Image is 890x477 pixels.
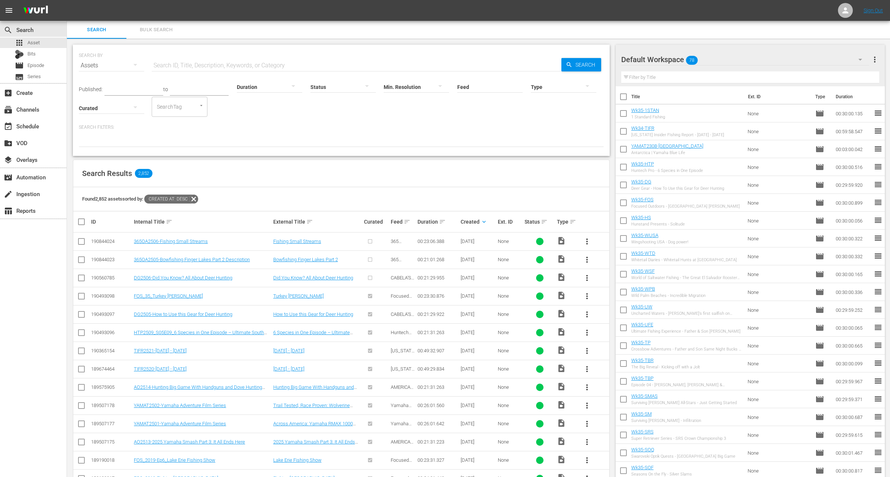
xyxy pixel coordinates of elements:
div: 00:26:01.560 [417,403,458,408]
div: None [498,257,522,262]
td: None [745,444,813,462]
div: Assets [79,55,144,76]
span: Create [4,89,13,97]
span: Episode [815,377,824,386]
button: more_vert [578,251,596,269]
td: 00:30:01.467 [833,444,874,462]
span: Episode [815,234,824,243]
a: 6 Species in One Episode – Ultimate South African Safari! [273,330,353,341]
th: Ext. ID [744,86,811,107]
span: reorder [874,394,883,403]
span: reorder [874,287,883,296]
span: to [163,86,168,92]
span: Search [71,26,122,34]
span: Series [15,73,24,81]
div: [DATE] [461,366,496,372]
span: Huntech Pro [391,330,412,341]
span: Asset [28,39,40,47]
div: None [498,421,522,426]
span: 78 [686,52,698,68]
td: 00:59:58.547 [833,122,874,140]
button: more_vert [578,324,596,342]
span: Automation [4,173,13,182]
button: more_vert [578,305,596,323]
div: None [498,293,522,299]
div: 189674464 [91,366,132,372]
span: sort [570,218,576,225]
span: Episode [815,288,824,297]
span: Episode [815,395,824,404]
div: Feed [391,217,415,226]
a: HTP2509_S05E09_6 Species in One Episode – Ultimate South African Safari! [134,330,267,341]
td: 00:30:00.665 [833,337,874,355]
span: reorder [874,144,883,153]
span: Episode [15,61,24,70]
span: Episode [815,198,824,207]
a: Wk35-SMAS [631,393,658,399]
a: Wk35-UW [631,304,652,310]
div: [DATE] [461,384,496,390]
div: Whitetail Diaries - Whitetail Hunts at [GEOGRAPHIC_DATA] [631,257,737,262]
span: CABELA'S DEER GEAR [391,311,415,323]
span: more_vert [870,55,879,64]
div: None [498,403,522,408]
div: 190844024 [91,238,132,244]
button: more_vert [578,378,596,396]
a: YAMAT2308-[GEOGRAPHIC_DATA] [631,143,703,149]
div: Surviving [PERSON_NAME] All-Stars - Just Getting Started [631,400,737,405]
a: YAMAT2501-Yamaha Adventure Film Series [134,421,226,426]
td: 00:30:00.056 [833,212,874,230]
span: Series [28,73,41,80]
div: Hunstand Presents - Solitude [631,222,685,227]
span: VOD [4,139,13,148]
div: [DATE] [461,311,496,317]
span: Episode [815,413,824,422]
div: Focused Outdoors - [GEOGRAPHIC_DATA] [PERSON_NAME] [631,204,740,209]
td: 00:30:00.516 [833,158,874,176]
a: Wk35-TP [631,340,651,345]
div: None [498,366,522,372]
span: Video [557,419,566,428]
div: Crossbow Adventures - Father and Son Same Night Bucks - [US_STATE] Double Header [631,347,742,352]
a: Wk35-TBR [631,358,654,363]
td: None [745,337,813,355]
td: 00:29:59.252 [833,301,874,319]
span: Yamaha Adventure REALized [391,421,412,438]
div: 190844023 [91,257,132,262]
span: CABELA'S DEER GEAR [391,275,415,286]
span: AMERICANA OUTDOORS PRESENTED BY [PERSON_NAME] [391,384,414,429]
div: Default Workspace [621,49,869,70]
span: Video [557,291,566,300]
a: Wk35-WSF [631,268,655,274]
span: menu [4,6,13,15]
a: Wk35-UFE [631,322,653,327]
span: Search Results [82,169,132,178]
div: [DATE] [461,439,496,445]
span: Video [557,327,566,336]
span: Episode [815,323,824,332]
span: 365 Outdoor Adventures TV [391,257,415,279]
td: None [745,212,813,230]
span: more_vert [583,383,591,392]
div: External Title [273,217,362,226]
div: 00:21:29.955 [417,275,458,281]
div: None [498,384,522,390]
span: Reports [4,207,13,215]
a: 2025 Yamaha Smash Part 3: It All Ends Here [273,439,358,450]
td: None [745,408,813,426]
div: Curated [364,219,388,225]
a: Wk35-TBP [631,375,654,381]
span: Episode [815,270,824,279]
td: 00:29:59.920 [833,176,874,194]
button: more_vert [578,360,596,378]
div: None [498,275,522,281]
div: None [498,311,522,317]
span: more_vert [583,346,591,355]
span: 365 Outdoor Adventures TV [391,238,415,261]
span: 2,852 [135,169,152,178]
div: 00:49:29.834 [417,366,458,372]
div: 189507175 [91,439,132,445]
span: Episode [815,180,824,189]
div: [DATE] [461,257,496,262]
div: 00:23:30.876 [417,293,458,299]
